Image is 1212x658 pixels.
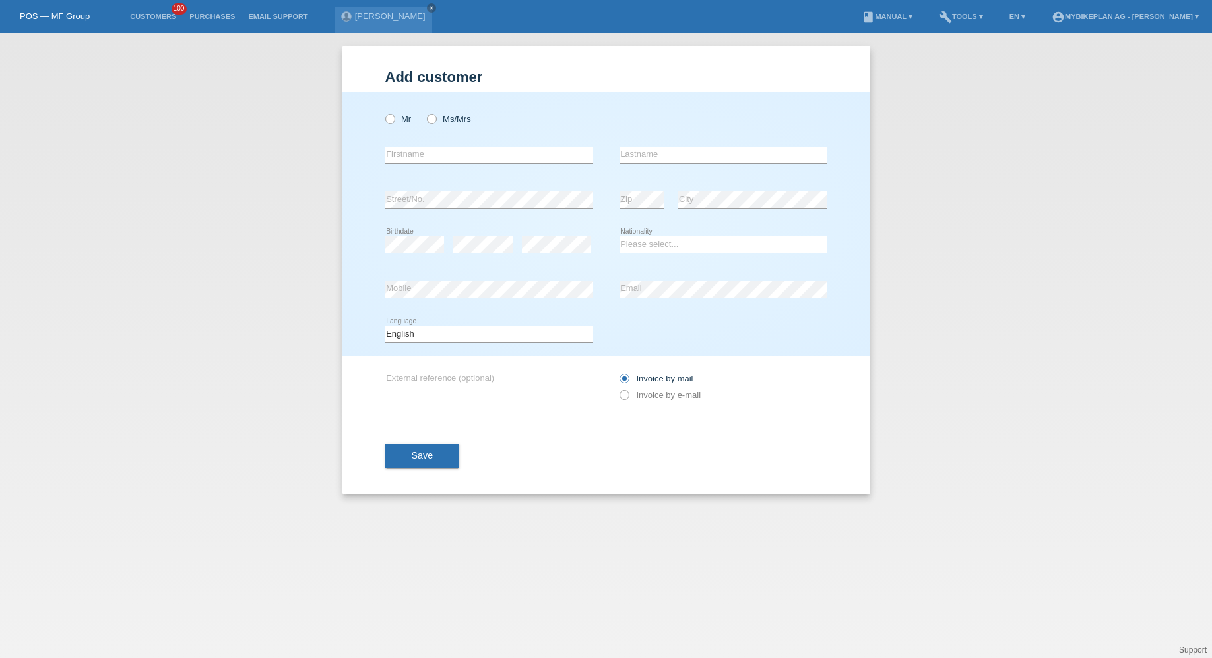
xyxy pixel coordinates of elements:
[428,5,435,11] i: close
[939,11,952,24] i: build
[1003,13,1032,20] a: EN ▾
[412,450,433,461] span: Save
[385,114,412,124] label: Mr
[123,13,183,20] a: Customers
[620,390,701,400] label: Invoice by e-mail
[427,3,436,13] a: close
[1045,13,1205,20] a: account_circleMybikeplan AG - [PERSON_NAME] ▾
[620,390,628,407] input: Invoice by e-mail
[862,11,875,24] i: book
[172,3,187,15] span: 100
[355,11,426,21] a: [PERSON_NAME]
[385,444,460,469] button: Save
[385,69,827,85] h1: Add customer
[427,114,471,124] label: Ms/Mrs
[183,13,241,20] a: Purchases
[427,114,435,123] input: Ms/Mrs
[855,13,919,20] a: bookManual ▾
[1179,645,1207,655] a: Support
[620,374,693,383] label: Invoice by mail
[932,13,990,20] a: buildTools ▾
[20,11,90,21] a: POS — MF Group
[620,374,628,390] input: Invoice by mail
[241,13,314,20] a: Email Support
[1052,11,1065,24] i: account_circle
[385,114,394,123] input: Mr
